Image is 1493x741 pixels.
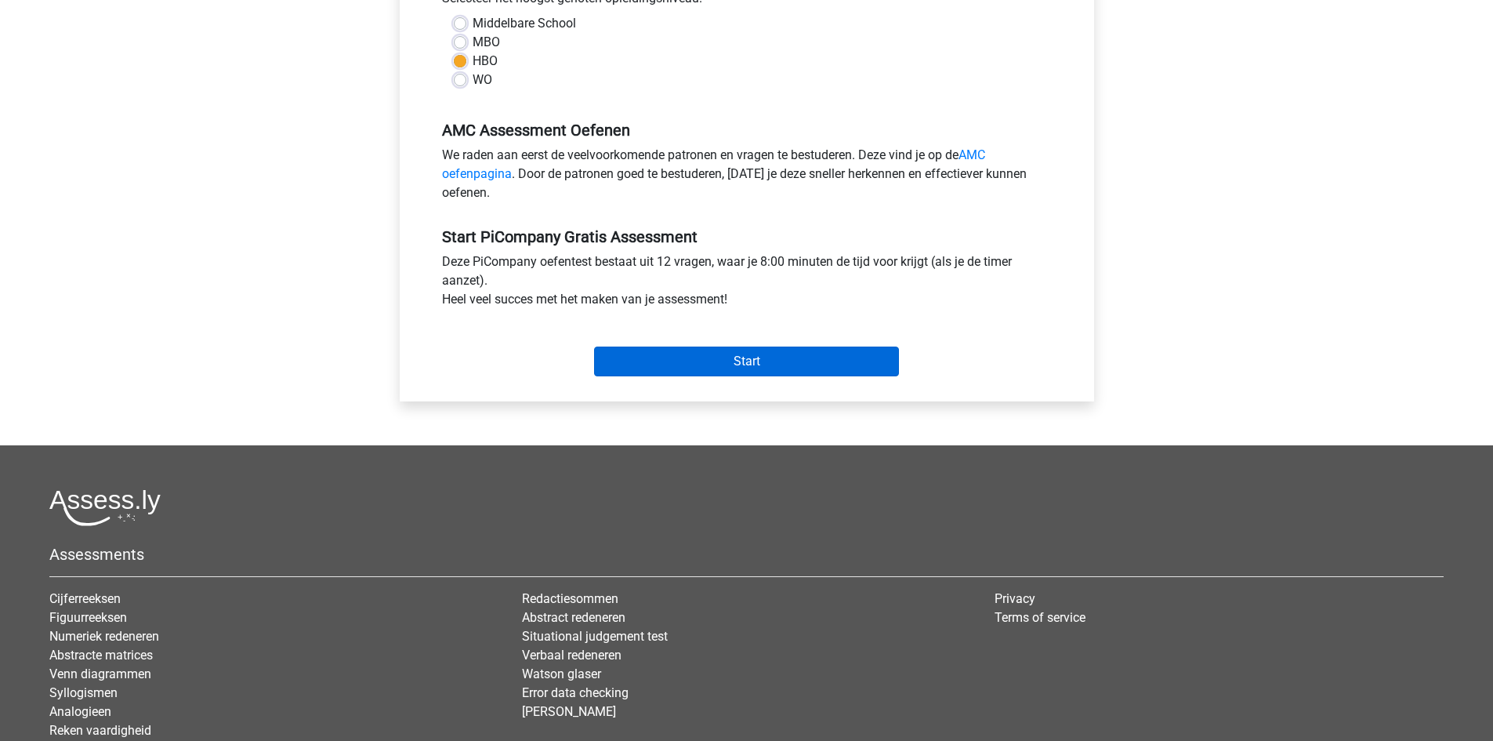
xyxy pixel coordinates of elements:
a: Figuurreeksen [49,610,127,625]
a: Situational judgement test [522,629,668,644]
a: [PERSON_NAME] [522,704,616,719]
a: Verbaal redeneren [522,648,621,663]
a: Reken vaardigheid [49,723,151,738]
div: We raden aan eerst de veelvoorkomende patronen en vragen te bestuderen. Deze vind je op de . Door... [430,146,1064,209]
a: Watson glaser [522,667,601,681]
h5: AMC Assessment Oefenen [442,121,1052,140]
label: Middelbare School [473,14,576,33]
h5: Start PiCompany Gratis Assessment [442,227,1052,246]
a: Venn diagrammen [49,667,151,681]
a: Abstract redeneren [522,610,625,625]
a: Syllogismen [49,685,118,700]
h5: Assessments [49,545,1444,564]
label: MBO [473,33,500,52]
img: Assessly logo [49,489,161,526]
a: Redactiesommen [522,591,618,606]
a: Cijferreeksen [49,591,121,606]
div: Deze PiCompany oefentest bestaat uit 12 vragen, waar je 8:00 minuten de tijd voor krijgt (als je ... [430,252,1064,315]
a: Privacy [995,591,1035,606]
a: Terms of service [995,610,1085,625]
a: Analogieen [49,704,111,719]
input: Start [594,347,899,376]
label: WO [473,71,492,89]
a: Numeriek redeneren [49,629,159,644]
a: Abstracte matrices [49,648,153,663]
a: Error data checking [522,685,629,700]
label: HBO [473,52,498,71]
